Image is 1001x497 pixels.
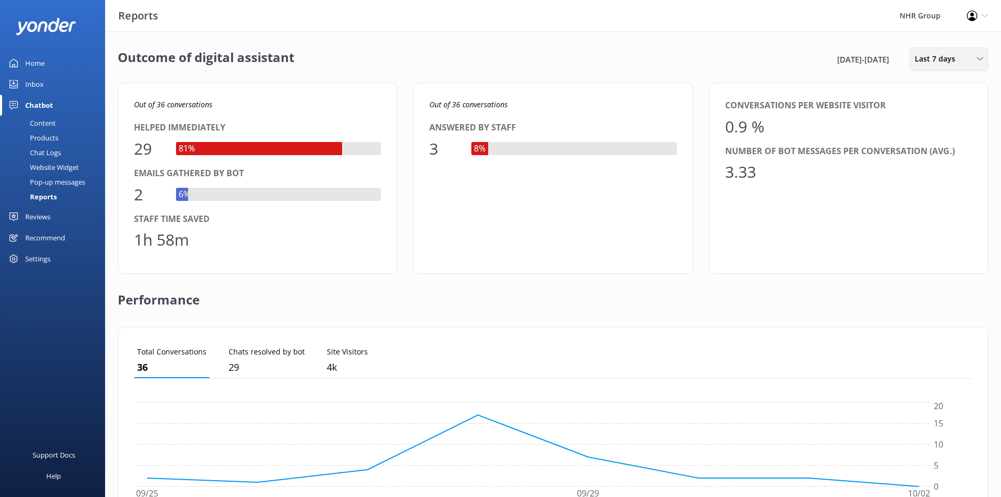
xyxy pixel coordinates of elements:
div: 81% [176,142,198,156]
div: Settings [25,248,50,269]
a: Pop-up messages [6,175,105,189]
span: [DATE] - [DATE] [837,53,889,66]
div: 8% [471,142,488,156]
h2: Outcome of digital assistant [118,47,294,71]
h2: Performance [118,274,200,316]
p: Chats resolved by bot [229,346,305,358]
i: Out of 36 conversations [134,99,212,109]
p: 36 [137,360,207,375]
tspan: 20 [934,401,943,412]
img: yonder-white-logo.png [16,18,76,35]
span: Last 7 days [915,53,962,65]
a: Content [6,116,105,130]
div: 1h 58m [134,227,189,252]
div: Products [6,130,58,145]
div: 3 [429,136,461,161]
p: Total Conversations [137,346,207,358]
a: Reports [6,189,105,204]
a: Website Widget [6,160,105,175]
div: Pop-up messages [6,175,85,189]
tspan: 5 [934,460,938,471]
div: Helped immediately [134,121,381,135]
div: Help [46,465,61,486]
div: 2 [134,182,166,207]
div: 6% [176,188,193,201]
div: Support Docs [33,444,75,465]
i: Out of 36 conversations [429,99,508,109]
div: Emails gathered by bot [134,167,381,180]
tspan: 0 [934,481,938,492]
div: Chat Logs [6,145,61,160]
tspan: 10 [934,439,943,450]
div: Answered by staff [429,121,676,135]
h3: Reports [118,7,158,24]
div: Home [25,53,45,74]
div: Reviews [25,206,50,227]
div: 0.9 % [725,114,765,139]
p: Site Visitors [327,346,368,358]
p: 29 [229,360,305,375]
div: Inbox [25,74,44,95]
tspan: 15 [934,418,943,429]
div: Recommend [25,227,65,248]
div: Reports [6,189,57,204]
div: Website Widget [6,160,79,175]
div: Content [6,116,56,130]
a: Products [6,130,105,145]
div: Chatbot [25,95,53,116]
div: Staff time saved [134,212,381,226]
div: 29 [134,136,166,161]
div: Number of bot messages per conversation (avg.) [725,145,972,158]
div: 3.33 [725,159,757,185]
p: 4,013 [327,360,368,375]
div: Conversations per website visitor [725,99,972,113]
a: Chat Logs [6,145,105,160]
